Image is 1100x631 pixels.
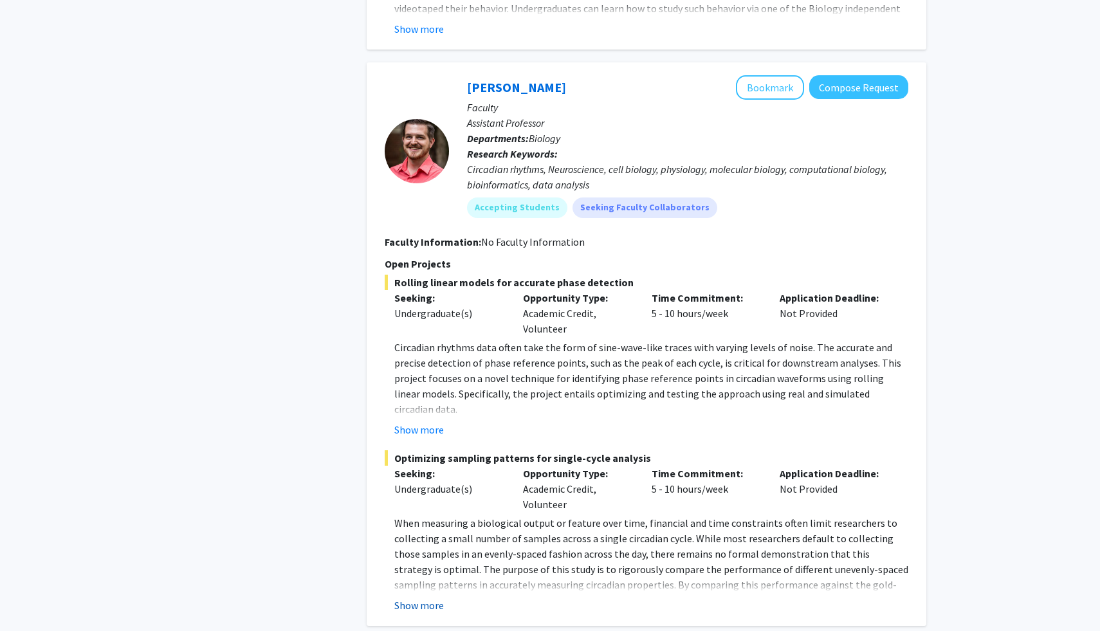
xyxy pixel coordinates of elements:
div: Circadian rhythms, Neuroscience, cell biology, physiology, molecular biology, computational biolo... [467,161,908,192]
button: Show more [394,598,444,613]
div: Not Provided [770,290,899,336]
span: Optimizing sampling patterns for single-cycle analysis [385,450,908,466]
div: Not Provided [770,466,899,512]
p: Seeking: [394,290,504,306]
mat-chip: Accepting Students [467,197,567,218]
p: Seeking: [394,466,504,481]
button: Compose Request to Michael Tackenberg [809,75,908,99]
div: Undergraduate(s) [394,481,504,497]
p: Opportunity Type: [523,466,632,481]
b: Research Keywords: [467,147,558,160]
p: When measuring a biological output or feature over time, financial and time constraints often lim... [394,515,908,608]
mat-chip: Seeking Faculty Collaborators [573,197,717,218]
p: Opportunity Type: [523,290,632,306]
button: Add Michael Tackenberg to Bookmarks [736,75,804,100]
button: Show more [394,422,444,437]
b: Faculty Information: [385,235,481,248]
span: Biology [529,132,560,145]
p: Time Commitment: [652,290,761,306]
div: Undergraduate(s) [394,306,504,321]
div: Academic Credit, Volunteer [513,290,642,336]
span: No Faculty Information [481,235,585,248]
p: Circadian rhythms data often take the form of sine-wave-like traces with varying levels of noise.... [394,340,908,417]
iframe: Chat [10,573,55,621]
p: Application Deadline: [780,466,889,481]
p: Time Commitment: [652,466,761,481]
p: Open Projects [385,256,908,271]
div: Academic Credit, Volunteer [513,466,642,512]
a: [PERSON_NAME] [467,79,566,95]
span: Rolling linear models for accurate phase detection [385,275,908,290]
p: Assistant Professor [467,115,908,131]
b: Departments: [467,132,529,145]
div: 5 - 10 hours/week [642,290,771,336]
button: Show more [394,21,444,37]
p: Faculty [467,100,908,115]
p: Application Deadline: [780,290,889,306]
div: 5 - 10 hours/week [642,466,771,512]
